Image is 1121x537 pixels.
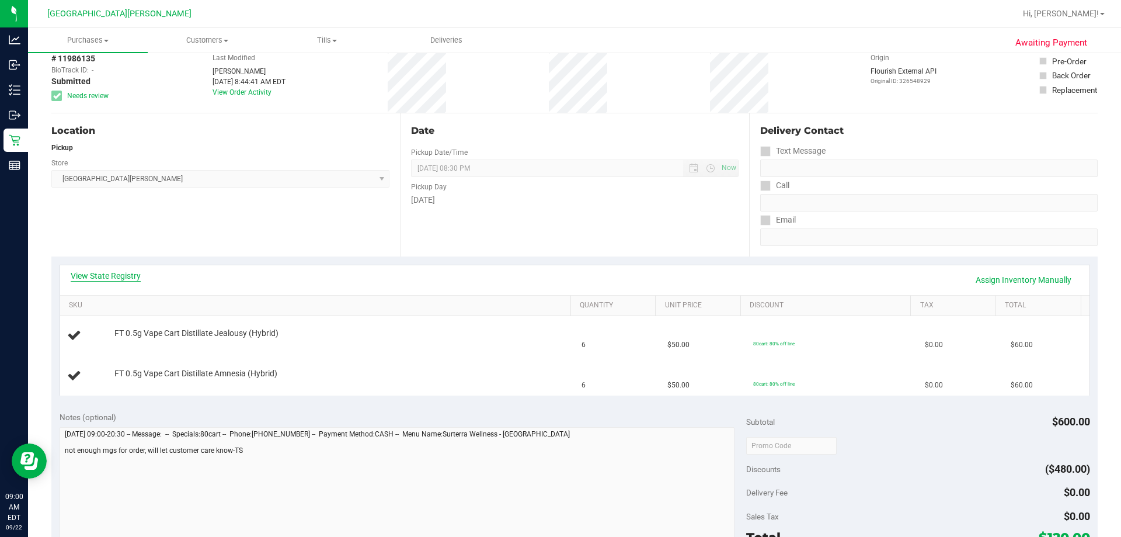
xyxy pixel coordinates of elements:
div: Replacement [1052,84,1097,96]
a: Unit Price [665,301,736,310]
label: Last Modified [213,53,255,63]
input: Format: (999) 999-9999 [760,194,1098,212]
span: # 11986135 [51,53,95,65]
span: 80cart: 80% off line [753,341,795,347]
span: FT 0.5g Vape Cart Distillate Jealousy (Hybrid) [114,328,278,339]
span: $0.00 [925,339,943,351]
label: Call [760,177,789,194]
div: [DATE] 8:44:41 AM EDT [213,77,286,87]
span: 80cart: 80% off line [753,381,795,387]
span: $50.00 [667,380,690,391]
span: BioTrack ID: [51,65,89,75]
div: Pre-Order [1052,56,1087,67]
div: Location [51,124,389,138]
a: Assign Inventory Manually [968,270,1079,290]
span: Deliveries [415,35,478,46]
div: Delivery Contact [760,124,1098,138]
span: Tills [268,35,387,46]
span: $0.00 [1064,510,1090,522]
a: Customers [148,28,267,53]
span: FT 0.5g Vape Cart Distillate Amnesia (Hybrid) [114,368,277,379]
a: Quantity [580,301,651,310]
iframe: Resource center [12,444,47,479]
label: Text Message [760,143,826,160]
strong: Pickup [51,144,73,152]
input: Promo Code [746,437,837,455]
inline-svg: Reports [9,160,20,171]
label: Pickup Date/Time [411,147,468,158]
span: [GEOGRAPHIC_DATA][PERSON_NAME] [47,9,192,19]
a: Tills [267,28,387,53]
a: Deliveries [387,28,506,53]
span: $60.00 [1011,339,1033,351]
div: [DATE] [411,194,738,206]
label: Email [760,212,796,228]
inline-svg: Inventory [9,84,20,96]
a: Tax [920,301,991,310]
div: [PERSON_NAME] [213,66,286,77]
p: 09/22 [5,523,23,532]
a: Purchases [28,28,148,53]
div: Back Order [1052,70,1091,81]
span: $0.00 [925,380,943,391]
span: Subtotal [746,417,775,427]
input: Format: (999) 999-9999 [760,160,1098,177]
span: $600.00 [1052,415,1090,428]
a: SKU [69,301,566,310]
span: Delivery Fee [746,488,788,497]
inline-svg: Retail [9,134,20,146]
span: 6 [582,380,586,391]
span: Discounts [746,459,781,480]
inline-svg: Inbound [9,59,20,71]
span: Needs review [67,91,109,101]
span: Hi, [PERSON_NAME]! [1023,9,1099,18]
div: Flourish External API [871,66,937,85]
label: Pickup Day [411,182,447,192]
span: ($480.00) [1045,463,1090,475]
label: Origin [871,53,889,63]
span: Submitted [51,75,90,88]
a: Total [1005,301,1076,310]
span: $0.00 [1064,486,1090,498]
span: Notes (optional) [60,413,116,422]
span: $60.00 [1011,380,1033,391]
span: Awaiting Payment [1015,36,1087,50]
p: 09:00 AM EDT [5,491,23,523]
a: View Order Activity [213,88,271,96]
a: Discount [750,301,906,310]
label: Store [51,158,68,168]
p: Original ID: 326548929 [871,77,937,85]
div: Date [411,124,738,138]
span: Customers [148,35,267,46]
a: View State Registry [71,270,141,282]
span: - [92,65,93,75]
span: Purchases [28,35,148,46]
inline-svg: Outbound [9,109,20,121]
span: $50.00 [667,339,690,351]
span: Sales Tax [746,512,779,521]
span: 6 [582,339,586,351]
inline-svg: Analytics [9,34,20,46]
